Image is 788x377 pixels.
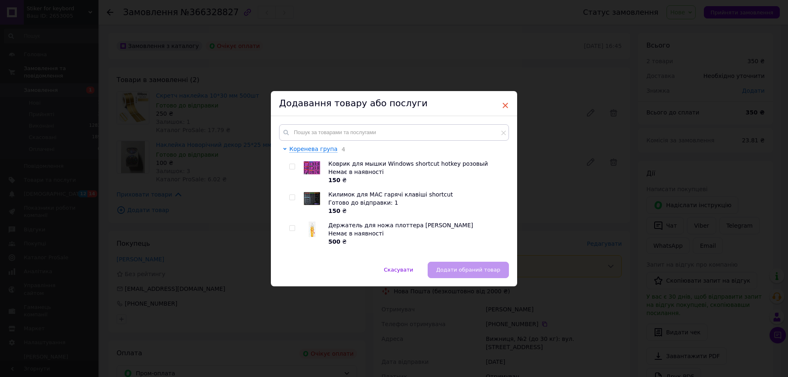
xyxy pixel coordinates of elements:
[328,208,340,214] b: 150
[328,253,478,259] span: Наклейки на клавиатуру матовые буквы желтые
[304,192,320,205] img: Килимок для MAC гарячі клавіші shortcut
[289,146,337,152] span: Коренева група
[279,124,509,141] input: Пошук за товарами та послугами
[328,207,504,215] div: ₴
[328,177,340,183] b: 150
[328,191,453,198] span: Килимок для MAC гарячі клавіші shortcut
[337,146,345,153] span: 4
[328,238,504,246] div: ₴
[375,262,421,278] button: Скасувати
[328,238,340,245] b: 500
[328,199,504,207] div: Готово до відправки: 1
[502,98,509,112] span: ×
[309,222,316,237] img: Держатель для ножа плоттера Roland
[271,91,517,116] div: Додавання товару або послуги
[328,168,504,176] div: Немає в наявності
[328,160,488,167] span: Коврик для мышки Windows shortcut hotkey розовый
[328,222,473,228] span: Держатель для ножа плоттера [PERSON_NAME]
[328,229,504,238] div: Немає в наявності
[328,176,504,184] div: ₴
[384,267,413,273] span: Скасувати
[304,161,320,174] img: Коврик для мышки Windows shortcut hotkey розовый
